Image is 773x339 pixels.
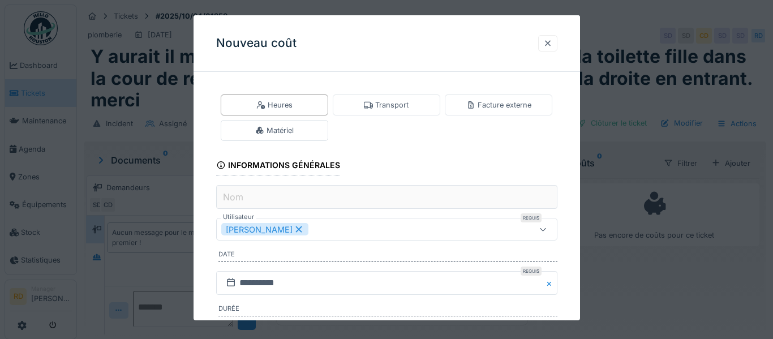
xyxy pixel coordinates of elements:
div: [PERSON_NAME] [221,223,308,235]
label: Durée [218,304,557,316]
button: Close [545,271,557,295]
div: Transport [364,100,409,110]
div: Matériel [255,125,294,136]
h3: Nouveau coût [216,36,297,50]
label: Utilisateur [221,212,256,222]
div: Informations générales [216,157,341,176]
label: Nom [221,190,246,204]
div: Requis [521,213,542,222]
div: Facture externe [466,100,531,110]
div: Heures [256,100,293,110]
label: Date [218,250,557,262]
div: Requis [521,267,542,276]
